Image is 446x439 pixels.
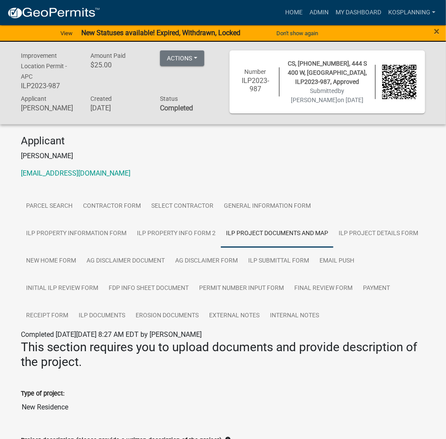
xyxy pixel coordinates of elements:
a: ILP Property Info Form 2 [132,220,221,248]
span: × [434,25,439,37]
a: Email Push [314,247,359,275]
a: [EMAIL_ADDRESS][DOMAIN_NAME] [21,169,130,177]
a: ILP Documents [73,302,130,330]
span: Created [90,95,112,102]
span: Submitted on [DATE] [291,87,364,103]
span: Completed [DATE][DATE] 8:27 AM EDT by [PERSON_NAME] [21,330,202,339]
h6: [DATE] [90,104,147,112]
a: Admin [306,4,332,21]
a: Ag Disclaimer Document [81,247,170,275]
h3: This section requires you to upload documents and provide description of the project. [21,340,425,369]
a: Permit Number Input Form [194,275,289,303]
span: CS, [PHONE_NUMBER], 444 S 400 W, [GEOGRAPHIC_DATA], ILP2023-987, Approved [288,60,367,85]
a: Ag Disclaimer Form [170,247,243,275]
a: FDP INFO Sheet Document [103,275,194,303]
a: Select contractor [146,193,219,220]
h6: ILP2023-987 [21,82,77,90]
h4: Applicant [21,135,425,147]
a: External Notes [204,302,265,330]
span: Status [160,95,178,102]
span: Improvement Location Permit - APC [21,52,67,80]
h6: [PERSON_NAME] [21,104,77,112]
a: ILP Submittal Form [243,247,314,275]
a: Payment [358,275,395,303]
img: QR code [382,65,416,99]
a: Home [282,4,306,21]
h6: ILP2023-987 [238,76,273,93]
a: Internal Notes [265,302,324,330]
a: View [57,26,76,40]
p: [PERSON_NAME] [21,151,425,161]
a: Parcel search [21,193,78,220]
button: Actions [160,50,204,66]
a: New Home Form [21,247,81,275]
span: Amount Paid [90,52,126,59]
strong: Completed [160,104,193,112]
label: Type of project: [21,391,64,397]
a: My Dashboard [332,4,385,21]
span: Applicant [21,95,47,102]
a: ILP Project Details Form [333,220,423,248]
a: Final Review Form [289,275,358,303]
button: Don't show again [273,26,322,40]
button: Close [434,26,439,37]
a: Erosion Documents [130,302,204,330]
strong: New Statuses available! Expired, Withdrawn, Locked [81,29,240,37]
a: kosplanning [385,4,439,21]
a: Initial ILP Review Form [21,275,103,303]
span: Number [245,68,266,75]
a: Contractor Form [78,193,146,220]
a: ILP Project Documents and Map [221,220,333,248]
a: General Information Form [219,193,316,220]
h6: $25.00 [90,61,147,69]
a: Receipt Form [21,302,73,330]
a: ILP Property Information Form [21,220,132,248]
